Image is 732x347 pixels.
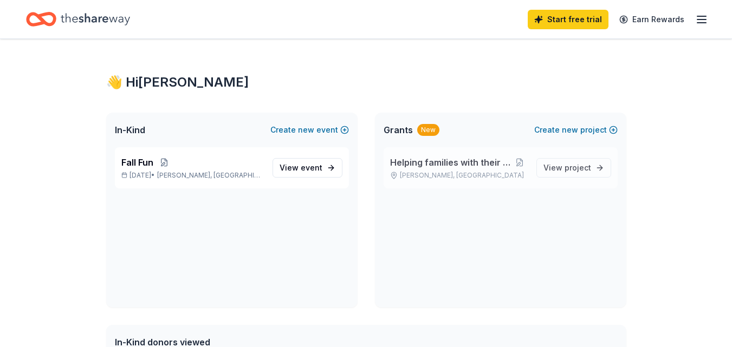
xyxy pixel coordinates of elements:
span: Fall Fun [121,156,153,169]
span: project [565,163,591,172]
a: Home [26,6,130,32]
div: 👋 Hi [PERSON_NAME] [106,74,626,91]
span: View [543,161,591,174]
a: Earn Rewards [613,10,691,29]
a: Start free trial [528,10,608,29]
p: [PERSON_NAME], [GEOGRAPHIC_DATA] [390,171,528,180]
div: New [417,124,439,136]
span: View [280,161,322,174]
span: Grants [384,123,413,136]
button: Createnewproject [534,123,618,136]
a: View event [273,158,342,178]
span: new [562,123,578,136]
span: event [301,163,322,172]
span: Helping families with their food security. [390,156,513,169]
span: In-Kind [115,123,145,136]
button: Createnewevent [270,123,349,136]
p: [DATE] • [121,171,264,180]
span: new [298,123,314,136]
a: View project [536,158,611,178]
span: [PERSON_NAME], [GEOGRAPHIC_DATA] [157,171,263,180]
